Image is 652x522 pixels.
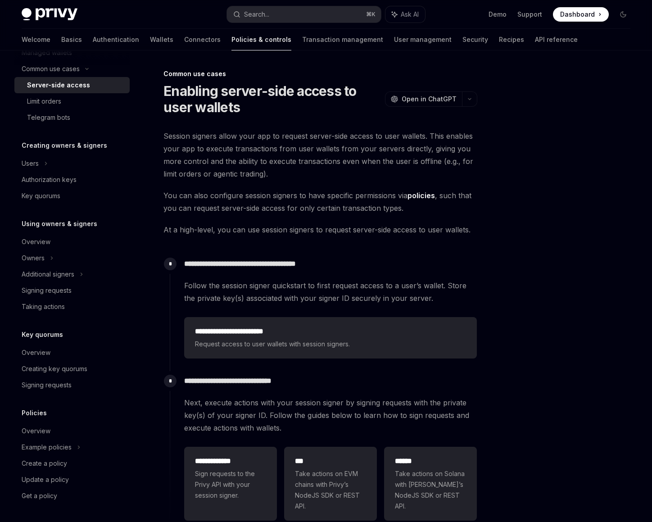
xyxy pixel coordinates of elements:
h5: Using owners & signers [22,218,97,229]
a: Limit orders [14,93,130,109]
a: Key quorums [14,188,130,204]
span: Ask AI [401,10,419,19]
span: Open in ChatGPT [402,95,457,104]
a: Server-side access [14,77,130,93]
span: Session signers allow your app to request server-side access to user wallets. This enables your a... [163,130,477,180]
a: Get a policy [14,488,130,504]
div: Common use cases [22,64,80,74]
div: Get a policy [22,490,57,501]
span: Dashboard [560,10,595,19]
a: ***Take actions on EVM chains with Privy’s NodeJS SDK or REST API. [284,447,377,521]
span: ⌘ K [366,11,376,18]
div: Additional signers [22,269,74,280]
div: Overview [22,236,50,247]
div: Overview [22,426,50,436]
span: Follow the session signer quickstart to first request access to a user’s wallet. Store the privat... [184,279,477,304]
div: Owners [22,253,45,263]
a: Policies & controls [231,29,291,50]
div: Create a policy [22,458,67,469]
h5: Key quorums [22,329,63,340]
div: Telegram bots [27,112,70,123]
button: Open in ChatGPT [385,91,462,107]
a: Signing requests [14,377,130,393]
a: Overview [14,234,130,250]
div: Users [22,158,39,169]
a: Signing requests [14,282,130,299]
span: Sign requests to the Privy API with your session signer. [195,468,266,501]
a: Security [462,29,488,50]
h1: Enabling server-side access to user wallets [163,83,381,115]
a: Support [517,10,542,19]
span: Take actions on Solana with [PERSON_NAME]’s NodeJS SDK or REST API. [395,468,466,512]
div: Search... [244,9,269,20]
div: Taking actions [22,301,65,312]
a: Create a policy [14,455,130,472]
div: Limit orders [27,96,61,107]
a: policies [407,191,435,200]
span: At a high-level, you can use session signers to request server-side access to user wallets. [163,223,477,236]
a: Telegram bots [14,109,130,126]
button: Search...⌘K [227,6,381,23]
span: Take actions on EVM chains with Privy’s NodeJS SDK or REST API. [295,468,366,512]
div: Signing requests [22,285,72,296]
a: Wallets [150,29,173,50]
span: Next, execute actions with your session signer by signing requests with the private key(s) of you... [184,396,477,434]
a: Recipes [499,29,524,50]
a: Taking actions [14,299,130,315]
a: Dashboard [553,7,609,22]
a: Demo [489,10,507,19]
a: Basics [61,29,82,50]
a: Overview [14,345,130,361]
h5: Creating owners & signers [22,140,107,151]
div: Common use cases [163,69,477,78]
a: API reference [535,29,578,50]
button: Toggle dark mode [616,7,630,22]
h5: Policies [22,408,47,418]
a: **** **** ***Sign requests to the Privy API with your session signer. [184,447,277,521]
a: Authorization keys [14,172,130,188]
a: **** *Take actions on Solana with [PERSON_NAME]’s NodeJS SDK or REST API. [384,447,477,521]
div: Creating key quorums [22,363,87,374]
img: dark logo [22,8,77,21]
div: Update a policy [22,474,69,485]
div: Example policies [22,442,72,453]
a: Authentication [93,29,139,50]
a: Welcome [22,29,50,50]
div: Authorization keys [22,174,77,185]
a: Connectors [184,29,221,50]
div: Overview [22,347,50,358]
span: Request access to user wallets with session signers. [195,339,466,350]
div: Key quorums [22,191,60,201]
a: Overview [14,423,130,439]
a: User management [394,29,452,50]
div: Signing requests [22,380,72,390]
span: You can also configure session signers to have specific permissions via , such that you can reque... [163,189,477,214]
div: Server-side access [27,80,90,91]
a: Update a policy [14,472,130,488]
a: Creating key quorums [14,361,130,377]
a: Transaction management [302,29,383,50]
button: Ask AI [385,6,425,23]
